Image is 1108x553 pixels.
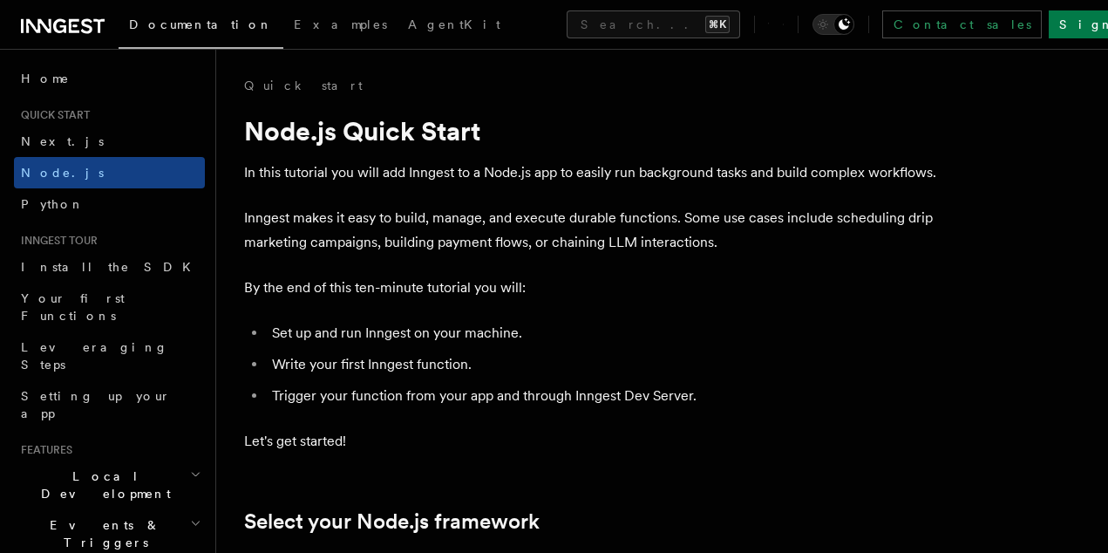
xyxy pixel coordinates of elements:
[14,443,72,457] span: Features
[283,5,398,47] a: Examples
[21,389,171,420] span: Setting up your app
[14,516,190,551] span: Events & Triggers
[21,340,168,372] span: Leveraging Steps
[21,291,125,323] span: Your first Functions
[244,429,941,454] p: Let's get started!
[14,461,205,509] button: Local Development
[14,468,190,502] span: Local Development
[244,509,540,534] a: Select your Node.js framework
[398,5,511,47] a: AgentKit
[705,16,730,33] kbd: ⌘K
[244,115,941,147] h1: Node.js Quick Start
[267,384,941,408] li: Trigger your function from your app and through Inngest Dev Server.
[14,331,205,380] a: Leveraging Steps
[408,17,500,31] span: AgentKit
[14,63,205,94] a: Home
[267,352,941,377] li: Write your first Inngest function.
[21,134,104,148] span: Next.js
[14,188,205,220] a: Python
[267,321,941,345] li: Set up and run Inngest on your machine.
[21,260,201,274] span: Install the SDK
[244,206,941,255] p: Inngest makes it easy to build, manage, and execute durable functions. Some use cases include sch...
[21,197,85,211] span: Python
[21,70,70,87] span: Home
[244,160,941,185] p: In this tutorial you will add Inngest to a Node.js app to easily run background tasks and build c...
[294,17,387,31] span: Examples
[21,166,104,180] span: Node.js
[14,108,90,122] span: Quick start
[14,380,205,429] a: Setting up your app
[129,17,273,31] span: Documentation
[14,251,205,283] a: Install the SDK
[14,283,205,331] a: Your first Functions
[14,234,98,248] span: Inngest tour
[244,276,941,300] p: By the end of this ten-minute tutorial you will:
[14,157,205,188] a: Node.js
[567,10,740,38] button: Search...⌘K
[882,10,1042,38] a: Contact sales
[14,126,205,157] a: Next.js
[812,14,854,35] button: Toggle dark mode
[244,77,363,94] a: Quick start
[119,5,283,49] a: Documentation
